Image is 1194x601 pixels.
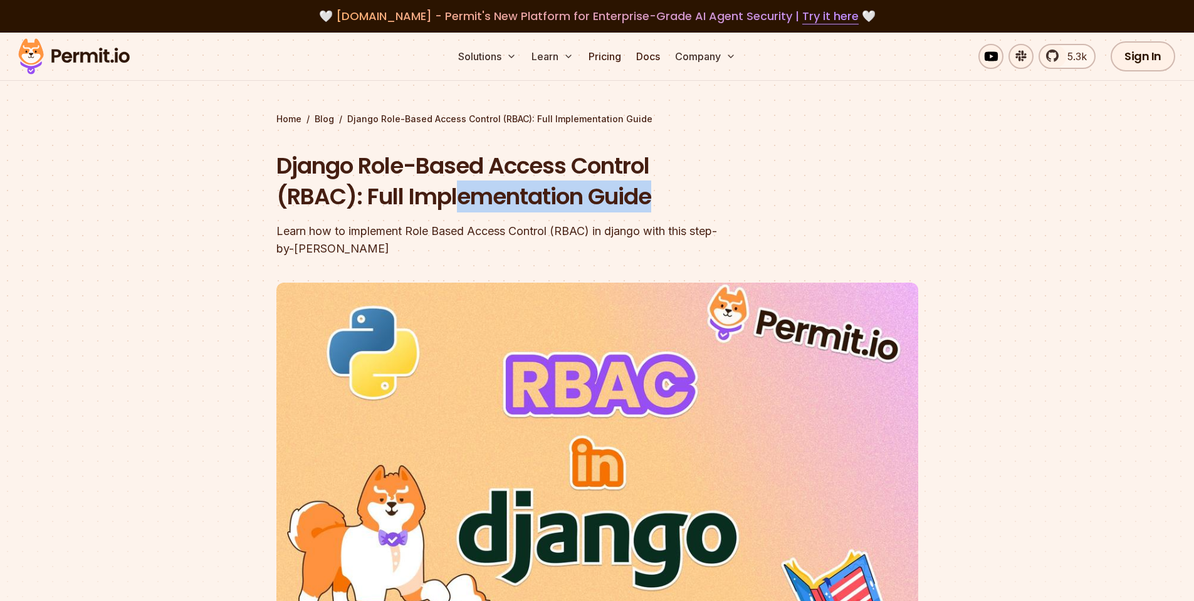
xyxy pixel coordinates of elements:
span: 5.3k [1060,49,1087,64]
a: Home [276,113,301,125]
button: Learn [526,44,579,69]
div: / / [276,113,918,125]
a: Docs [631,44,665,69]
a: 5.3k [1039,44,1096,69]
a: Blog [315,113,334,125]
span: [DOMAIN_NAME] - Permit's New Platform for Enterprise-Grade AI Agent Security | [336,8,859,24]
button: Solutions [453,44,521,69]
div: 🤍 🤍 [30,8,1164,25]
a: Pricing [584,44,626,69]
img: Permit logo [13,35,135,78]
div: Learn how to implement Role Based Access Control (RBAC) in django with this step-by-[PERSON_NAME] [276,222,758,258]
a: Sign In [1111,41,1175,71]
button: Company [670,44,741,69]
a: Try it here [802,8,859,24]
h1: Django Role-Based Access Control (RBAC): Full Implementation Guide [276,150,758,212]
